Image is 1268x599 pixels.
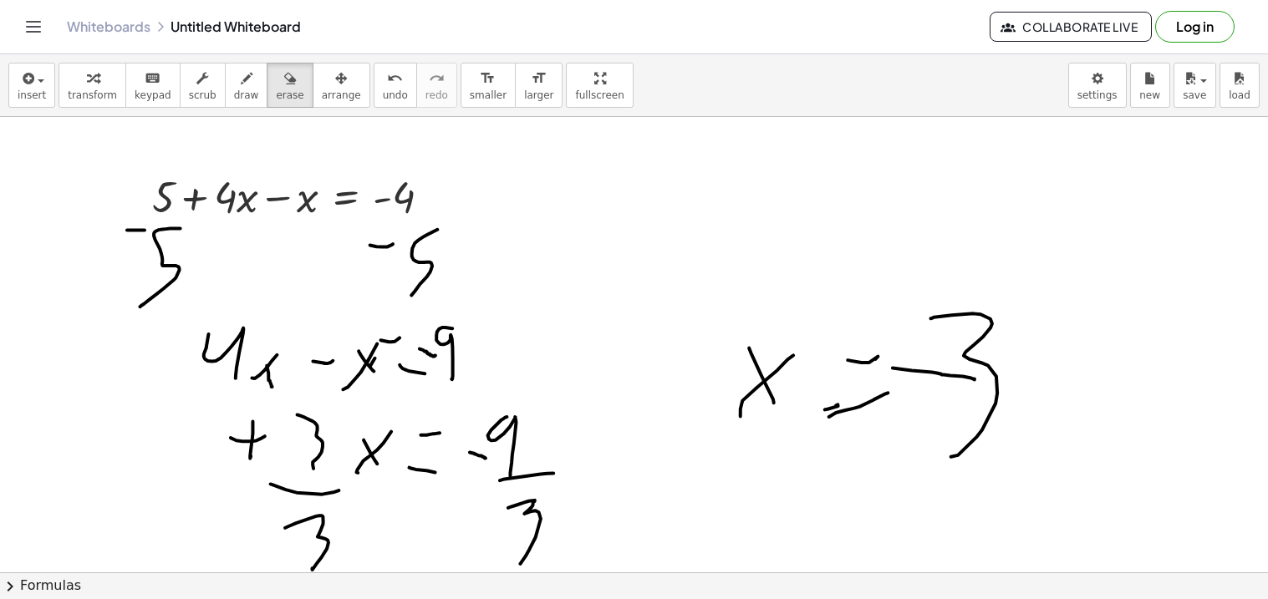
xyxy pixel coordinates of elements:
span: keypad [135,89,171,101]
button: format_sizelarger [515,63,563,108]
button: redoredo [416,63,457,108]
button: undoundo [374,63,417,108]
span: settings [1077,89,1118,101]
button: Collaborate Live [990,12,1152,42]
span: draw [234,89,259,101]
button: save [1174,63,1216,108]
span: larger [524,89,553,101]
button: draw [225,63,268,108]
span: arrange [322,89,361,101]
span: insert [18,89,46,101]
span: fullscreen [575,89,624,101]
a: Whiteboards [67,18,150,35]
button: settings [1068,63,1127,108]
button: Log in [1155,11,1235,43]
button: new [1130,63,1170,108]
span: redo [425,89,448,101]
span: transform [68,89,117,101]
button: scrub [180,63,226,108]
span: Collaborate Live [1004,19,1138,34]
button: keyboardkeypad [125,63,181,108]
i: redo [429,69,445,89]
button: erase [267,63,313,108]
button: transform [59,63,126,108]
span: undo [383,89,408,101]
span: new [1139,89,1160,101]
span: save [1183,89,1206,101]
i: undo [387,69,403,89]
button: arrange [313,63,370,108]
button: format_sizesmaller [461,63,516,108]
button: insert [8,63,55,108]
i: format_size [531,69,547,89]
button: load [1220,63,1260,108]
span: smaller [470,89,507,101]
button: fullscreen [566,63,633,108]
i: keyboard [145,69,160,89]
i: format_size [480,69,496,89]
span: load [1229,89,1250,101]
span: erase [276,89,303,101]
span: scrub [189,89,216,101]
button: Toggle navigation [20,13,47,40]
